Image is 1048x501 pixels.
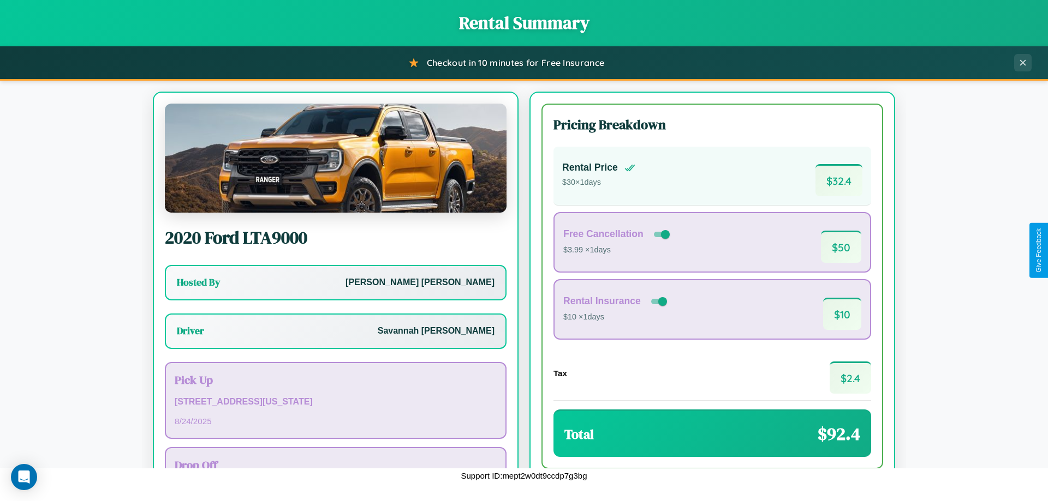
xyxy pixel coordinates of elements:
h3: Hosted By [177,276,220,289]
h3: Drop Off [175,457,497,473]
span: $ 32.4 [815,164,862,196]
h4: Rental Price [562,162,618,173]
h2: 2020 Ford LTA9000 [165,226,507,250]
p: $ 30 × 1 days [562,176,635,190]
h3: Pick Up [175,372,497,388]
span: Checkout in 10 minutes for Free Insurance [427,57,604,68]
h4: Tax [553,369,567,378]
h3: Total [564,425,594,443]
h3: Pricing Breakdown [553,116,871,134]
p: [PERSON_NAME] [PERSON_NAME] [346,275,495,291]
span: $ 10 [823,298,861,330]
img: Ford LTA9000 [165,104,507,213]
span: $ 2.4 [830,361,871,394]
p: $10 × 1 days [563,310,669,324]
h3: Driver [177,324,204,337]
p: $3.99 × 1 days [563,243,672,257]
span: $ 50 [821,231,861,263]
p: Support ID: mept2w0dt9ccdp7g3bg [461,468,587,483]
p: Savannah [PERSON_NAME] [378,323,495,339]
h4: Rental Insurance [563,295,641,307]
p: [STREET_ADDRESS][US_STATE] [175,394,497,410]
span: $ 92.4 [818,422,860,446]
h4: Free Cancellation [563,228,644,240]
div: Open Intercom Messenger [11,464,37,490]
h1: Rental Summary [11,11,1037,35]
div: Give Feedback [1035,228,1043,273]
p: 8 / 24 / 2025 [175,414,497,428]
